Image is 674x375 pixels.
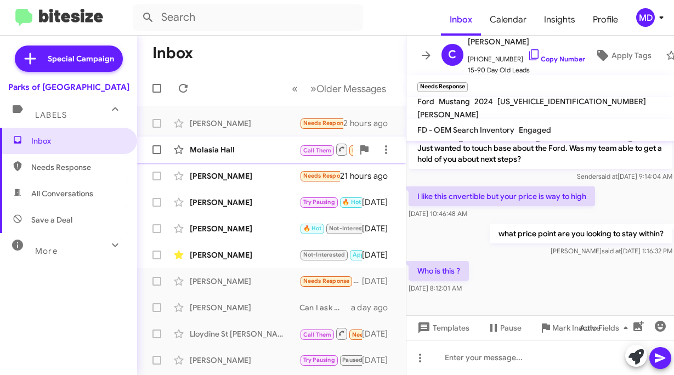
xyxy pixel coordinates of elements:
p: Hi [PERSON_NAME], it's [PERSON_NAME] at [GEOGRAPHIC_DATA]. Just wanted to touch base about the Fo... [409,127,672,169]
span: [PERSON_NAME] [DATE] 1:16:32 PM [550,247,672,255]
div: [DATE] [362,276,397,287]
a: Calendar [481,4,535,36]
span: Appointment Set [353,251,401,258]
div: [DATE] [362,223,397,234]
span: All Conversations [31,188,93,199]
span: 2024 [474,96,493,106]
span: Try Pausing [303,356,335,363]
div: a day ago [351,302,397,313]
span: Apply Tags [611,46,652,65]
div: [DATE] [362,328,397,339]
span: Call Them [303,147,332,154]
span: « [292,82,298,95]
p: I like this cnvertible but your price is way to high [409,186,595,206]
span: [DATE] 8:12:01 AM [409,284,462,292]
span: Ford [417,96,434,106]
span: [PHONE_NUMBER] [468,48,585,65]
div: [PERSON_NAME] [190,118,299,129]
a: Profile [584,4,627,36]
button: Mark Inactive [530,318,609,338]
div: Lloydine St [PERSON_NAME] [190,328,299,339]
div: [PERSON_NAME] [190,355,299,366]
span: » [310,82,316,95]
span: 🔥 Hot [303,225,322,232]
button: Templates [406,318,478,338]
div: Inbound Call [299,143,353,156]
span: Auto Fields [580,318,632,338]
button: MD [627,8,662,27]
div: Molasia Hall [190,144,299,155]
span: [DATE] 10:46:48 AM [409,209,467,218]
div: How much is it? [299,275,362,287]
button: Pause [478,318,530,338]
div: [PERSON_NAME] [190,197,299,208]
div: my pleasure [299,196,362,208]
div: [DATE] [362,355,397,366]
input: Search [133,4,363,31]
span: 15-90 Day Old Leads [468,65,585,76]
span: [PERSON_NAME] [417,110,479,120]
nav: Page navigation example [286,77,393,100]
a: Special Campaign [15,46,123,72]
button: Previous [285,77,304,100]
button: Apply Tags [585,46,660,65]
div: [PERSON_NAME] [190,171,299,181]
div: 2 hours ago [343,118,397,129]
div: [PERSON_NAME] [190,223,299,234]
div: [PERSON_NAME] [190,249,299,260]
small: Needs Response [417,82,468,92]
button: Next [304,77,393,100]
div: Who is this ? [299,117,343,129]
a: Copy Number [528,55,585,63]
span: Engaged [519,125,551,135]
span: Not-Interested [329,225,371,232]
div: 21 hours ago [340,171,397,181]
span: C [448,46,456,64]
div: The first week in October [299,354,362,366]
h1: Inbox [152,44,193,62]
span: Needs Response [352,331,399,338]
span: Call Them [303,331,332,338]
span: Special Campaign [48,53,114,64]
div: Hi [PERSON_NAME]! How about late this afternoon? [299,169,340,182]
span: [PERSON_NAME] [468,35,585,48]
div: Parks of [GEOGRAPHIC_DATA] [8,82,129,93]
span: FD - OEM Search Inventory [417,125,514,135]
span: [US_VEHICLE_IDENTIFICATION_NUMBER] [497,96,646,106]
div: [PERSON_NAME] [190,302,299,313]
a: Inbox [441,4,481,36]
span: Inbox [31,135,124,146]
div: [PERSON_NAME] [190,276,299,287]
span: Needs Response [31,162,124,173]
span: Needs Response [303,172,350,179]
span: Not-Interested [303,251,346,258]
span: Needs Response [303,277,350,285]
span: Templates [415,318,469,338]
div: [DATE] [362,197,397,208]
span: Sender [DATE] 9:14:04 AM [576,172,672,180]
div: [DATE] [362,249,397,260]
span: Paused [342,356,363,363]
a: Insights [535,4,584,36]
button: Auto Fields [571,318,641,338]
span: Save a Deal [31,214,72,225]
div: Inbound Call [299,327,362,340]
div: Could I come by [DATE] possibly. [299,248,362,261]
span: said at [601,247,620,255]
span: said at [598,172,617,180]
div: MD [636,8,655,27]
span: Try Pausing [303,198,335,206]
span: More [35,246,58,256]
p: what price point are you looking to stay within? [489,224,672,243]
span: Labels [35,110,67,120]
p: Who is this ? [409,261,469,281]
span: Needs Response [352,147,399,154]
span: Pause [500,318,522,338]
span: Mark Inactive [552,318,601,338]
div: I I have not received anything as of yet [299,222,362,235]
span: Needs Response [303,120,350,127]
